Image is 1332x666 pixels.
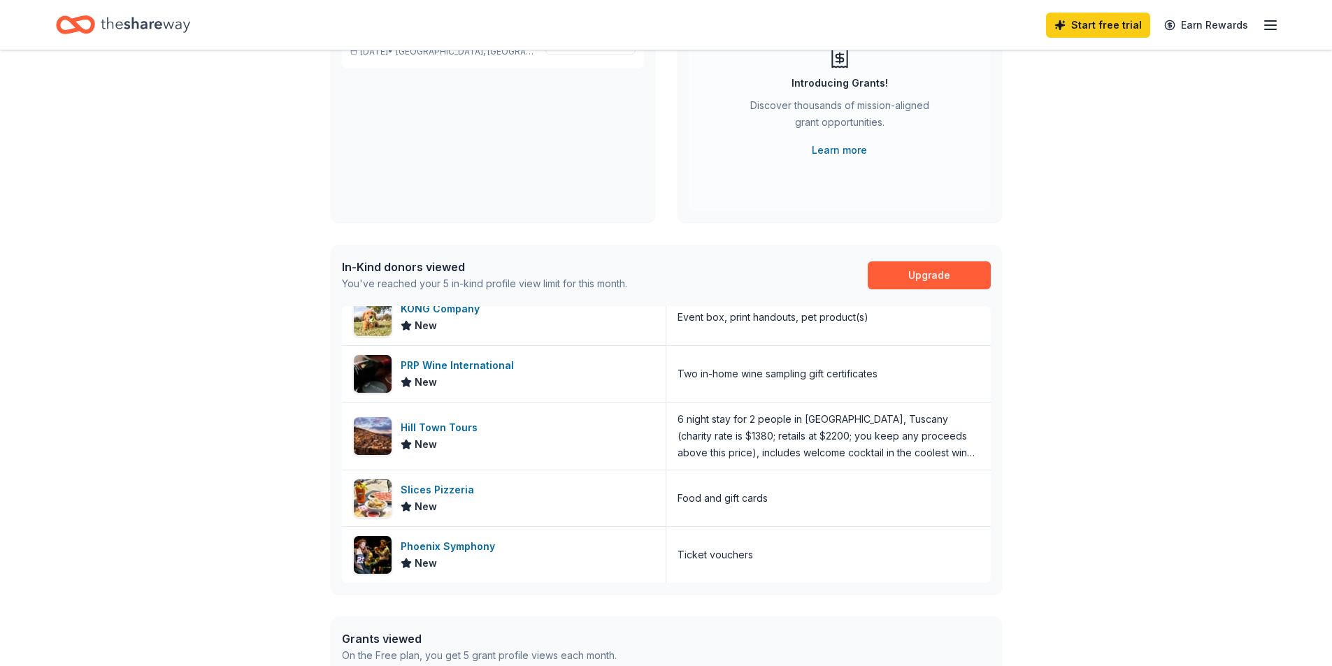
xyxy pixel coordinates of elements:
img: Image for KONG Company [354,298,392,336]
span: [GEOGRAPHIC_DATA], [GEOGRAPHIC_DATA] [396,46,533,57]
div: Ticket vouchers [678,546,753,563]
img: Image for Hill Town Tours [354,417,392,455]
div: Slices Pizzeria [401,482,480,498]
span: New [415,317,437,334]
a: Upgrade [868,261,991,289]
p: [DATE] • [350,46,534,57]
div: Event box, print handouts, pet product(s) [678,309,868,326]
span: New [415,436,437,453]
a: Learn more [812,142,867,159]
img: Image for PRP Wine International [354,355,392,393]
div: Two in-home wine sampling gift certificates [678,365,878,382]
a: Home [56,8,190,41]
img: Image for Slices Pizzeria [354,479,392,517]
div: PRP Wine International [401,357,520,374]
div: Discover thousands of mission-aligned grant opportunities. [745,97,935,136]
div: Introducing Grants! [792,75,888,92]
div: On the Free plan, you get 5 grant profile views each month. [342,647,617,664]
a: Earn Rewards [1156,13,1256,38]
div: In-Kind donors viewed [342,259,627,275]
div: Hill Town Tours [401,419,483,436]
div: Grants viewed [342,630,617,647]
div: Food and gift cards [678,490,768,507]
img: Image for Phoenix Symphony [354,536,392,574]
div: 6 night stay for 2 people in [GEOGRAPHIC_DATA], Tuscany (charity rate is $1380; retails at $2200;... [678,411,980,461]
a: Start free trial [1046,13,1150,38]
div: You've reached your 5 in-kind profile view limit for this month. [342,275,627,292]
div: Phoenix Symphony [401,538,501,555]
div: KONG Company [401,301,485,317]
span: New [415,555,437,572]
span: New [415,498,437,515]
span: New [415,374,437,391]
